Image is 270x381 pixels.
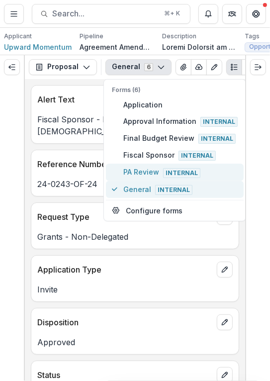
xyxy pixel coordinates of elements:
[198,134,236,144] span: Internal
[105,59,172,75] button: General6
[200,117,238,127] span: Internal
[80,32,103,41] p: Pipeline
[198,4,218,24] button: Notifications
[245,32,260,41] p: Tags
[37,316,213,328] p: Disposition
[52,9,158,18] span: Search...
[179,151,216,161] span: Internal
[123,116,238,127] span: Approval Information
[176,59,191,75] button: View Attached Files
[37,231,233,243] p: Grants - Non-Delegated
[37,158,213,170] p: Reference Number
[217,314,233,330] button: edit
[162,8,182,19] div: ⌘ + K
[32,4,190,24] button: Search...
[37,94,213,105] p: Alert Text
[4,4,24,24] button: Toggle Menu
[29,59,97,75] button: Proposal
[37,178,233,190] p: 24-0243-OF-24
[4,59,20,75] button: Expand left
[242,59,258,75] button: PDF view
[123,133,238,144] span: Final Budget Review
[123,99,238,110] span: Application
[37,369,213,381] p: Status
[37,336,233,348] p: Approved
[222,4,242,24] button: Partners
[206,59,222,75] button: Edit as form
[155,185,192,195] span: Internal
[37,211,213,223] p: Request Type
[217,262,233,278] button: edit
[37,113,233,137] p: Fiscal Sponsor - Federation of [DEMOGRAPHIC_DATA] Scientists
[37,284,233,295] p: Invite
[123,184,238,195] span: General
[123,167,238,178] span: PA Review
[80,42,154,52] p: Agreement Amendment
[162,42,237,52] p: Loremi Dolorsit am consec a elitseddoei-tempo incididu utla etdolorem aliquae admi venia quisnost...
[123,150,238,161] span: Fiscal Sponsor
[246,4,266,24] button: Get Help
[4,42,72,52] a: Upward Momentum
[250,59,266,75] button: Expand right
[37,264,213,276] p: Application Type
[4,32,32,41] p: Applicant
[163,168,200,178] span: Internal
[112,86,238,95] p: Forms (6)
[226,59,242,75] button: Plaintext view
[162,32,196,41] p: Description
